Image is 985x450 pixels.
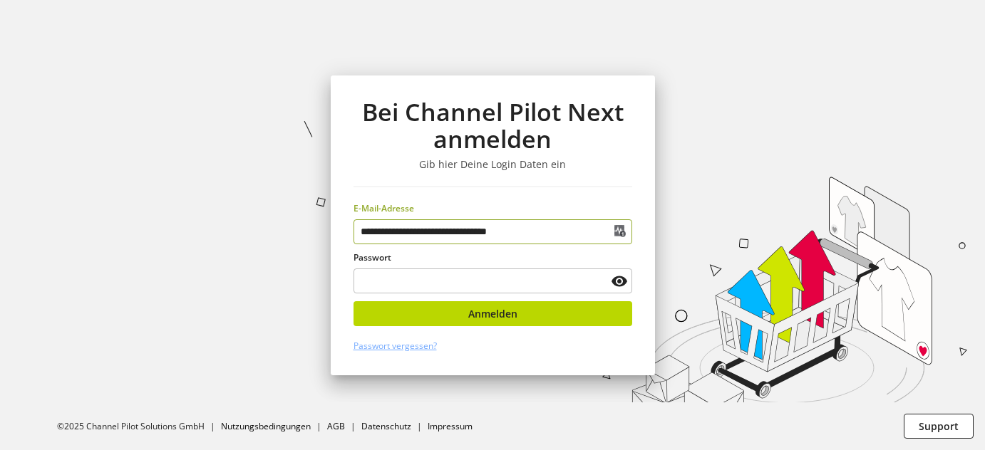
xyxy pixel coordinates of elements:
[354,158,632,171] h3: Gib hier Deine Login Daten ein
[354,202,414,214] span: E-Mail-Adresse
[57,420,221,433] li: ©2025 Channel Pilot Solutions GmbH
[354,340,437,352] a: Passwort vergessen?
[904,414,974,439] button: Support
[428,420,473,432] a: Impressum
[221,420,311,432] a: Nutzungsbedingungen
[361,420,411,432] a: Datenschutz
[327,420,345,432] a: AGB
[468,306,517,321] span: Anmelden
[354,301,632,326] button: Anmelden
[919,419,959,434] span: Support
[354,98,632,153] h1: Bei Channel Pilot Next anmelden
[354,251,391,263] span: Passwort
